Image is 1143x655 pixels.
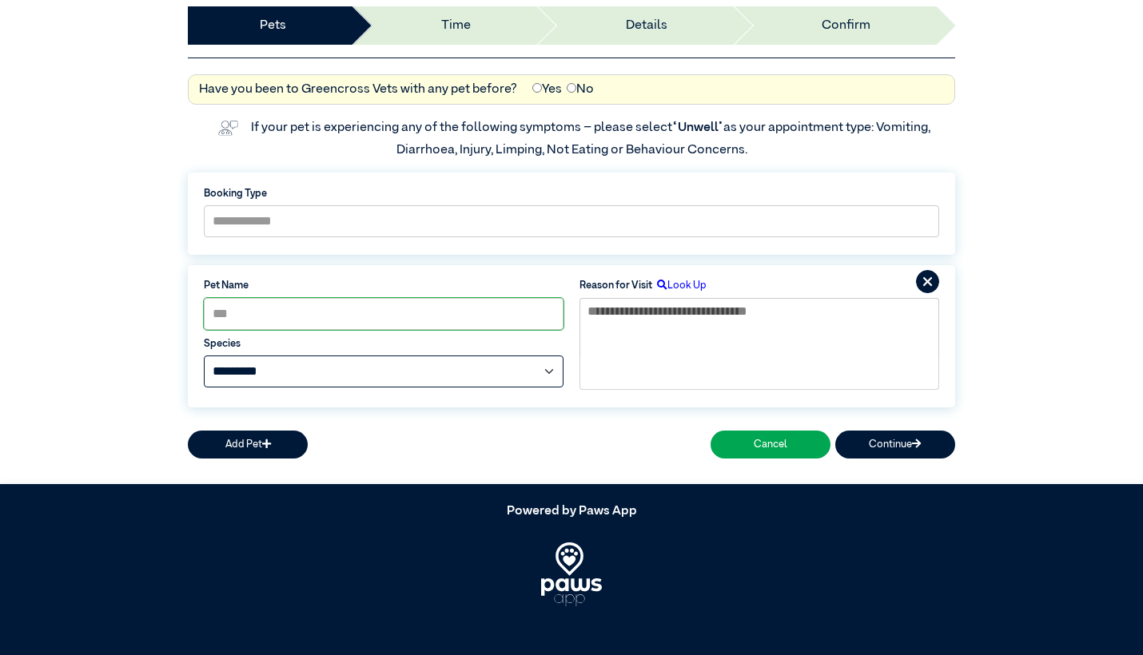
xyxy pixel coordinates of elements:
[711,431,830,458] button: Cancel
[199,80,517,99] label: Have you been to Greencross Vets with any pet before?
[532,80,562,99] label: Yes
[251,121,933,157] label: If your pet is experiencing any of the following symptoms – please select as your appointment typ...
[672,121,723,134] span: “Unwell”
[541,542,603,606] img: PawsApp
[213,115,243,141] img: vet
[188,504,955,519] h5: Powered by Paws App
[652,278,707,293] label: Look Up
[567,80,594,99] label: No
[835,431,955,458] button: Continue
[260,16,286,35] a: Pets
[204,186,939,201] label: Booking Type
[204,278,564,293] label: Pet Name
[567,83,576,93] input: No
[579,278,652,293] label: Reason for Visit
[204,336,564,351] label: Species
[188,431,308,458] button: Add Pet
[532,83,542,93] input: Yes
